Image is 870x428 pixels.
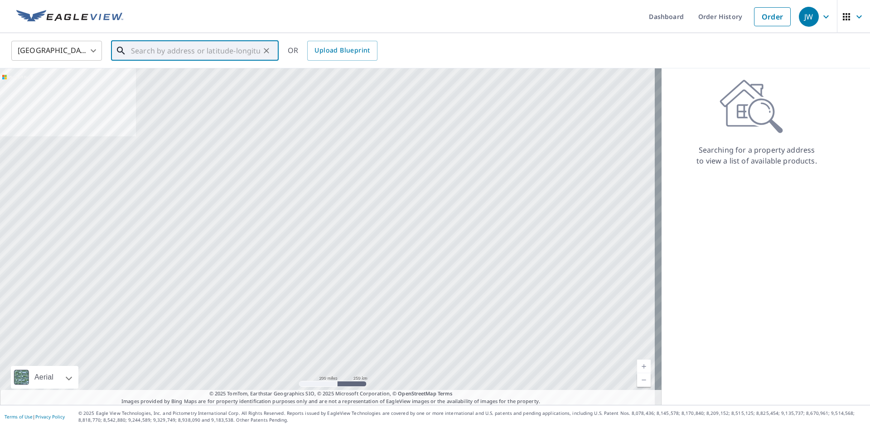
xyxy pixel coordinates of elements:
div: [GEOGRAPHIC_DATA] [11,38,102,63]
p: Searching for a property address to view a list of available products. [696,144,817,166]
p: | [5,414,65,419]
a: Privacy Policy [35,414,65,420]
a: Current Level 5, Zoom In [637,360,651,373]
a: Current Level 5, Zoom Out [637,373,651,387]
div: OR [288,41,377,61]
button: Clear [260,44,273,57]
a: OpenStreetMap [398,390,436,397]
a: Upload Blueprint [307,41,377,61]
div: Aerial [32,366,56,389]
a: Terms of Use [5,414,33,420]
div: Aerial [11,366,78,389]
a: Order [754,7,791,26]
img: EV Logo [16,10,123,24]
span: Upload Blueprint [314,45,370,56]
a: Terms [438,390,453,397]
div: JW [799,7,819,27]
span: © 2025 TomTom, Earthstar Geographics SIO, © 2025 Microsoft Corporation, © [209,390,453,398]
input: Search by address or latitude-longitude [131,38,260,63]
p: © 2025 Eagle View Technologies, Inc. and Pictometry International Corp. All Rights Reserved. Repo... [78,410,865,423]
